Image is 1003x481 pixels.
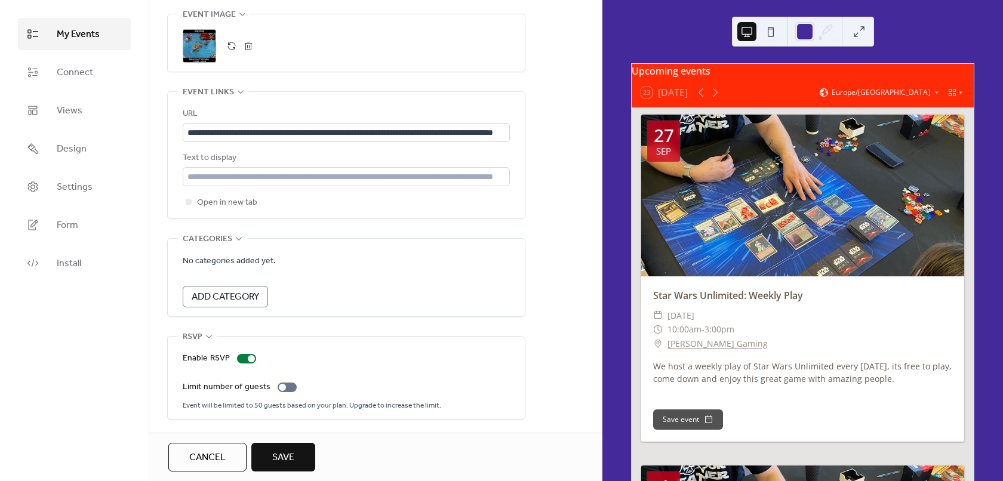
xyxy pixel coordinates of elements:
[183,401,441,411] span: Event will be limited to 50 guests based on your plan. Upgrade to increase the limit.
[183,232,232,246] span: Categories
[832,89,930,96] span: Europe/[GEOGRAPHIC_DATA]
[57,27,100,42] span: My Events
[654,127,674,144] div: 27
[18,94,131,127] a: Views
[183,330,202,344] span: RSVP
[667,309,694,323] span: [DATE]
[656,147,671,156] div: Sep
[192,290,259,304] span: Add Category
[641,288,964,303] div: Star Wars Unlimited: Weekly Play
[18,247,131,279] a: Install
[183,254,276,269] span: No categories added yet.
[18,18,131,50] a: My Events
[183,85,234,100] span: Event links
[183,351,230,366] div: Enable RSVP
[702,322,704,337] span: -
[667,337,768,351] a: [PERSON_NAME] Gaming
[251,443,315,471] button: Save
[653,409,723,430] button: Save event
[18,209,131,241] a: Form
[667,322,702,337] span: 10:00am
[197,196,257,210] span: Open in new tab
[183,29,216,63] div: ;
[641,360,964,385] div: We host a weekly play of Star Wars Unlimited every [DATE], its free to play, come down and enjoy ...
[183,8,236,22] span: Event image
[653,322,663,337] div: ​
[18,171,131,203] a: Settings
[272,451,294,465] span: Save
[704,322,734,337] span: 3:00pm
[653,337,663,351] div: ​
[57,66,93,80] span: Connect
[189,451,226,465] span: Cancel
[168,443,247,471] button: Cancel
[18,132,131,165] a: Design
[183,380,270,394] div: Limit number of guests
[632,64,974,78] div: Upcoming events
[653,309,663,323] div: ​
[183,107,507,121] div: URL
[57,218,78,233] span: Form
[57,180,93,195] span: Settings
[183,286,268,307] button: Add Category
[57,257,81,271] span: Install
[183,151,507,165] div: Text to display
[57,104,82,118] span: Views
[18,56,131,88] a: Connect
[57,142,87,156] span: Design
